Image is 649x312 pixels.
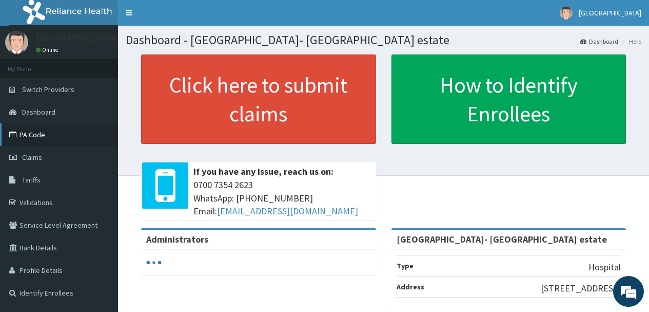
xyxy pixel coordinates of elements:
[619,37,641,46] li: Here
[22,175,41,185] span: Tariffs
[217,205,358,217] a: [EMAIL_ADDRESS][DOMAIN_NAME]
[397,261,414,270] b: Type
[36,46,61,53] a: Online
[579,8,641,17] span: [GEOGRAPHIC_DATA]
[146,233,208,245] b: Administrators
[397,233,607,245] strong: [GEOGRAPHIC_DATA]- [GEOGRAPHIC_DATA] estate
[193,166,333,177] b: If you have any issue, reach us on:
[22,153,42,162] span: Claims
[22,107,55,117] span: Dashboard
[193,178,371,218] span: 0700 7354 2623 WhatsApp: [PHONE_NUMBER] Email:
[588,261,621,274] p: Hospital
[146,255,162,270] svg: audio-loading
[5,31,28,54] img: User Image
[22,85,74,94] span: Switch Providers
[541,282,621,295] p: [STREET_ADDRESS]
[560,7,573,20] img: User Image
[580,37,618,46] a: Dashboard
[391,54,626,144] a: How to Identify Enrollees
[126,33,641,47] h1: Dashboard - [GEOGRAPHIC_DATA]- [GEOGRAPHIC_DATA] estate
[36,33,121,43] p: [GEOGRAPHIC_DATA]
[397,282,424,291] b: Address
[141,54,376,144] a: Click here to submit claims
